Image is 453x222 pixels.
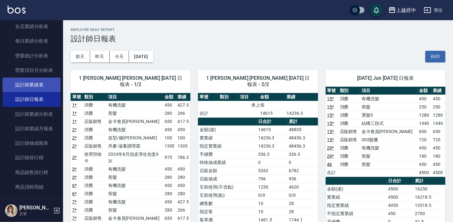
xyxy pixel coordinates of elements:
[107,165,163,173] td: 有機洗髮
[338,87,360,95] th: 類別
[413,185,445,193] td: 16250
[386,4,419,17] button: 上越府中
[176,117,191,126] td: 617.5
[90,51,110,62] button: 昨天
[327,162,332,167] a: 46
[425,51,445,62] button: 列印
[83,198,107,206] td: 消費
[107,198,163,206] td: 有機洗髮
[432,119,445,127] td: 1440
[326,168,338,177] td: 合計
[3,19,61,34] a: 全店業績分析表
[338,119,360,127] td: 消費
[163,142,176,150] td: 1305
[432,95,445,103] td: 450
[287,150,318,158] td: 336.3
[418,103,432,111] td: 250
[386,201,413,209] td: 4050
[432,136,445,144] td: 720
[107,173,163,181] td: 剪髮
[413,201,445,209] td: 13518.5
[418,111,432,119] td: 1280
[257,166,287,175] td: 5262
[257,142,287,150] td: 14236.3
[338,160,360,168] td: 消費
[418,144,432,152] td: 450
[360,127,417,136] td: 金卡會員[PERSON_NAME]
[107,142,163,150] td: 丹麥-滋養調理霜
[432,103,445,111] td: 250
[107,134,163,142] td: 造型/修[PERSON_NAME]
[83,134,107,142] td: 消費
[338,95,360,103] td: 消費
[432,152,445,160] td: 180
[418,119,432,127] td: 1440
[360,160,417,168] td: 剪髮
[257,207,287,216] td: 10
[71,93,83,101] th: 單號
[418,136,432,144] td: 720
[257,175,287,183] td: 796
[257,191,287,199] td: 0/0
[287,142,318,150] td: 48456.3
[360,152,417,160] td: 剪髮
[198,134,257,142] td: 實業績
[3,49,61,63] a: 營業統計分析表
[107,150,163,165] td: 2024年8月頭皮淨化包套9次
[287,191,318,199] td: 0/0
[3,150,61,165] a: 設計師排行榜
[83,173,107,181] td: 消費
[418,152,432,160] td: 180
[110,51,129,62] button: 今天
[8,6,26,14] img: Logo
[198,207,257,216] td: 指定客
[176,181,191,190] td: 450
[19,211,51,217] p: 主管
[176,150,191,165] td: 786.3
[338,136,360,144] td: 店販銷售
[285,93,318,101] th: 業績
[163,134,176,142] td: 100
[258,109,285,117] td: 14615
[285,109,318,117] td: 14236.3
[198,142,257,150] td: 指定實業績
[258,93,285,101] th: 金額
[176,173,191,181] td: 280
[326,87,445,177] table: a dense table
[326,209,386,218] td: 不指定實業績
[198,126,257,134] td: 金額(虛)
[326,185,386,193] td: 金額(虛)
[287,118,318,126] th: 累計
[418,95,432,103] td: 450
[83,93,107,101] th: 類別
[83,117,107,126] td: 店販銷售
[257,183,287,191] td: 1230
[3,121,61,136] a: 設計師業績月報表
[107,101,163,109] td: 有機洗髮
[326,87,338,95] th: 單號
[287,166,318,175] td: 6782
[107,190,163,198] td: 剪髮
[360,144,417,152] td: 有機洗髮
[107,109,163,117] td: 剪髮
[257,199,287,207] td: 10
[3,194,61,209] a: 商品進銷貨報表
[83,109,107,117] td: 消費
[198,109,218,117] td: 合計
[257,158,287,166] td: 0
[176,134,191,142] td: 100
[107,93,163,101] th: 項目
[163,206,176,214] td: 280
[338,103,360,111] td: 消費
[218,93,238,101] th: 類別
[287,134,318,142] td: 48456.3
[287,207,318,216] td: 28
[3,165,61,180] a: 商品銷售排行榜
[176,190,191,198] td: 280
[257,150,287,158] td: 336.3
[257,118,287,126] th: 日合計
[432,160,445,168] td: 450
[83,181,107,190] td: 消費
[163,190,176,198] td: 280
[418,127,432,136] td: 650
